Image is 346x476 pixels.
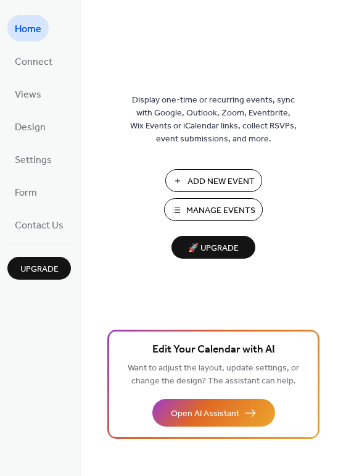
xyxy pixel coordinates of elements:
span: Want to adjust the layout, update settings, or change the design? The assistant can help. [128,360,299,390]
span: Contact Us [15,216,64,235]
button: Manage Events [164,198,263,221]
span: Form [15,183,37,203]
a: Views [7,80,49,107]
span: Open AI Assistant [171,407,239,420]
span: Upgrade [20,263,59,276]
button: Add New Event [165,169,262,192]
button: Upgrade [7,257,71,280]
span: Connect [15,52,52,72]
span: Display one-time or recurring events, sync with Google, Outlook, Zoom, Eventbrite, Wix Events or ... [130,94,297,146]
a: Form [7,178,44,205]
a: Home [7,15,49,41]
a: Design [7,113,53,140]
button: Open AI Assistant [152,399,275,427]
span: Views [15,85,41,104]
span: Settings [15,151,52,170]
span: 🚀 Upgrade [179,240,248,257]
button: 🚀 Upgrade [171,236,255,259]
a: Connect [7,48,60,74]
a: Contact Us [7,211,71,238]
span: Design [15,118,46,137]
a: Settings [7,146,59,172]
span: Add New Event [187,175,255,188]
span: Edit Your Calendar with AI [152,341,275,359]
span: Home [15,20,41,39]
span: Manage Events [186,204,255,217]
